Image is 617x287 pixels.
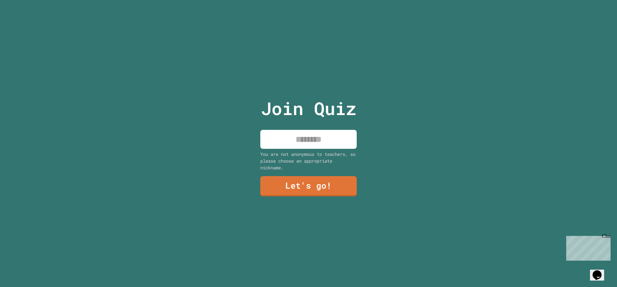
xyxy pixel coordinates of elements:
p: Join Quiz [261,95,356,122]
div: Chat with us now!Close [3,3,44,41]
a: Let's go! [260,176,357,196]
iframe: chat widget [590,261,611,281]
iframe: chat widget [564,233,611,261]
div: You are not anonymous to teachers, so please choose an appropriate nickname. [260,151,357,171]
